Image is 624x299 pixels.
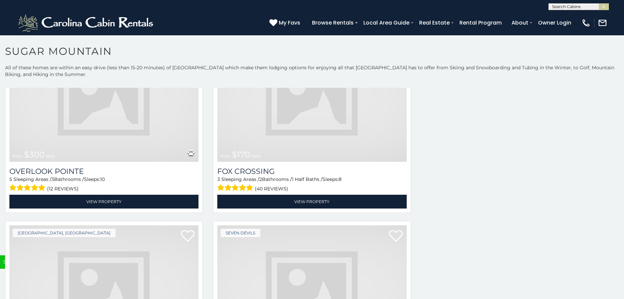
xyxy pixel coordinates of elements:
a: Fox Crossing [217,167,406,176]
div: Sleeping Areas / Bathrooms / Sleeps: [9,176,198,193]
span: from [13,153,23,158]
span: daily [252,153,261,158]
img: White-1-2.png [17,13,156,33]
img: dummy-image.jpg [9,35,198,161]
a: [GEOGRAPHIC_DATA], [GEOGRAPHIC_DATA] [13,229,116,237]
span: 2 [259,176,262,182]
a: Rental Program [456,17,505,29]
span: 3 [51,176,54,182]
div: Sleeping Areas / Bathrooms / Sleeps: [217,176,406,193]
a: Owner Login [535,17,575,29]
a: Add to favorites [389,229,403,244]
span: $300 [24,150,45,159]
span: (12 reviews) [47,184,79,193]
img: mail-regular-white.png [598,18,607,28]
span: $170 [232,150,250,159]
a: My Favs [269,18,302,27]
span: 5 [9,176,12,182]
span: 8 [339,176,342,182]
span: My Favs [279,18,300,27]
span: 1 Half Baths / [292,176,322,182]
span: 3 [217,176,220,182]
a: Local Area Guide [360,17,413,29]
a: Add to favorites [181,229,194,244]
a: About [508,17,532,29]
a: Real Estate [416,17,453,29]
span: 10 [100,176,105,182]
a: Overlook Pointe [9,167,198,176]
span: from [221,153,231,158]
a: from $170 daily [217,35,406,161]
a: Seven Devils [221,229,260,237]
span: (40 reviews) [255,184,288,193]
span: daily [46,153,55,158]
a: Browse Rentals [309,17,357,29]
img: dummy-image.jpg [217,35,406,161]
a: View Property [9,195,198,209]
a: View Property [217,195,406,209]
img: phone-regular-white.png [581,18,591,28]
a: from $300 daily [9,35,198,161]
